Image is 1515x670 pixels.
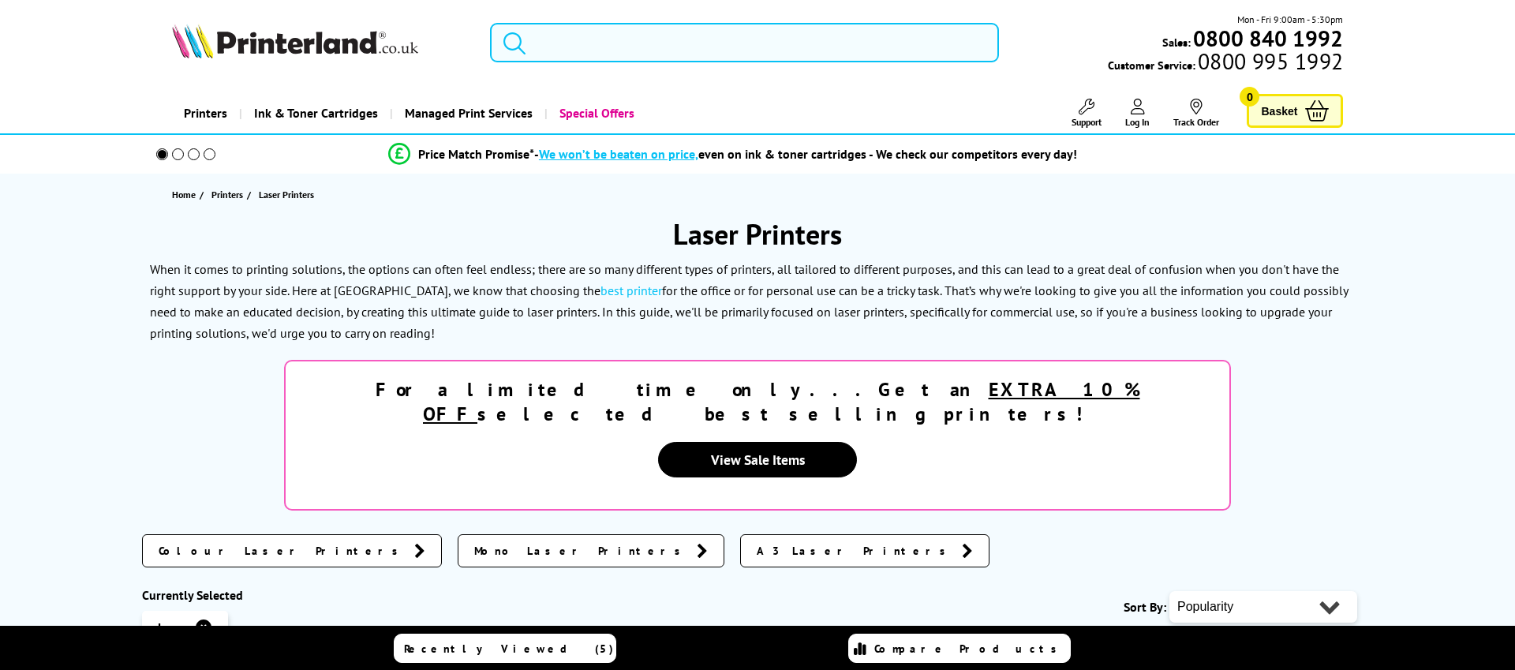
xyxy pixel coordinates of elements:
a: Compare Products [848,634,1071,663]
img: Printerland Logo [172,24,418,58]
a: Support [1072,99,1102,128]
div: Currently Selected [142,587,401,603]
u: EXTRA 10% OFF [423,377,1140,426]
span: Ink & Toner Cartridges [254,93,378,133]
a: Log In [1125,99,1150,128]
a: Printers [172,93,239,133]
a: 0800 840 1992 [1191,31,1343,46]
a: Colour Laser Printers [142,534,442,567]
div: - even on ink & toner cartridges - We check our competitors every day! [534,146,1077,162]
strong: For a limited time only...Get an selected best selling printers! [376,377,1140,426]
a: Printers [211,186,247,203]
a: Recently Viewed (5) [394,634,616,663]
b: 0800 840 1992 [1193,24,1343,53]
span: 0 [1240,87,1259,107]
span: Price Match Promise* [418,146,534,162]
a: Printerland Logo [172,24,470,62]
span: Mono Laser Printers [474,543,689,559]
a: A3 Laser Printers [740,534,989,567]
span: A3 Laser Printers [757,543,954,559]
a: best printer [600,283,662,298]
span: Recently Viewed (5) [404,642,614,656]
span: We won’t be beaten on price, [539,146,698,162]
span: Basket [1261,100,1297,122]
a: Home [172,186,200,203]
span: 0800 995 1992 [1195,54,1343,69]
span: Laser [158,619,187,635]
span: Log In [1125,116,1150,128]
a: Ink & Toner Cartridges [239,93,390,133]
a: Special Offers [544,93,646,133]
span: Customer Service: [1108,54,1343,73]
a: Track Order [1173,99,1219,128]
a: View Sale Items [658,442,857,477]
a: Mono Laser Printers [458,534,724,567]
p: When it comes to printing solutions, the options can often feel endless; there are so many differ... [150,261,1348,342]
span: Sales: [1162,35,1191,50]
span: Printers [211,186,243,203]
span: Compare Products [874,642,1065,656]
span: Support [1072,116,1102,128]
a: Managed Print Services [390,93,544,133]
span: Laser Printers [259,189,314,200]
a: Basket 0 [1247,94,1343,128]
h1: Laser Printers [142,215,1373,253]
li: modal_Promise [134,140,1331,168]
span: Mon - Fri 9:00am - 5:30pm [1237,12,1343,27]
span: Colour Laser Printers [159,543,406,559]
span: Sort By: [1124,599,1166,615]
